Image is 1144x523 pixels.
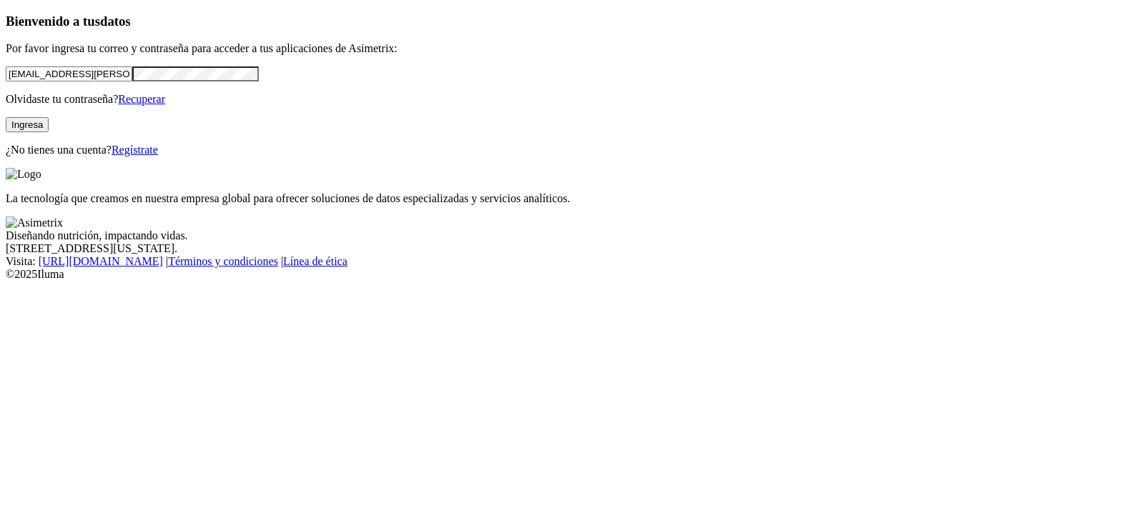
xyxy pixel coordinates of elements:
a: [URL][DOMAIN_NAME] [39,255,163,267]
a: Recuperar [118,93,165,105]
a: Línea de ética [283,255,347,267]
a: Términos y condiciones [168,255,278,267]
span: datos [100,14,131,29]
img: Logo [6,168,41,181]
p: Olvidaste tu contraseña? [6,93,1138,106]
p: La tecnología que creamos en nuestra empresa global para ofrecer soluciones de datos especializad... [6,192,1138,205]
a: Regístrate [112,144,158,156]
h3: Bienvenido a tus [6,14,1138,29]
p: Por favor ingresa tu correo y contraseña para acceder a tus aplicaciones de Asimetrix: [6,42,1138,55]
div: © 2025 Iluma [6,268,1138,281]
img: Asimetrix [6,216,63,229]
div: Diseñando nutrición, impactando vidas. [6,229,1138,242]
p: ¿No tienes una cuenta? [6,144,1138,156]
div: [STREET_ADDRESS][US_STATE]. [6,242,1138,255]
button: Ingresa [6,117,49,132]
input: Tu correo [6,66,132,81]
div: Visita : | | [6,255,1138,268]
